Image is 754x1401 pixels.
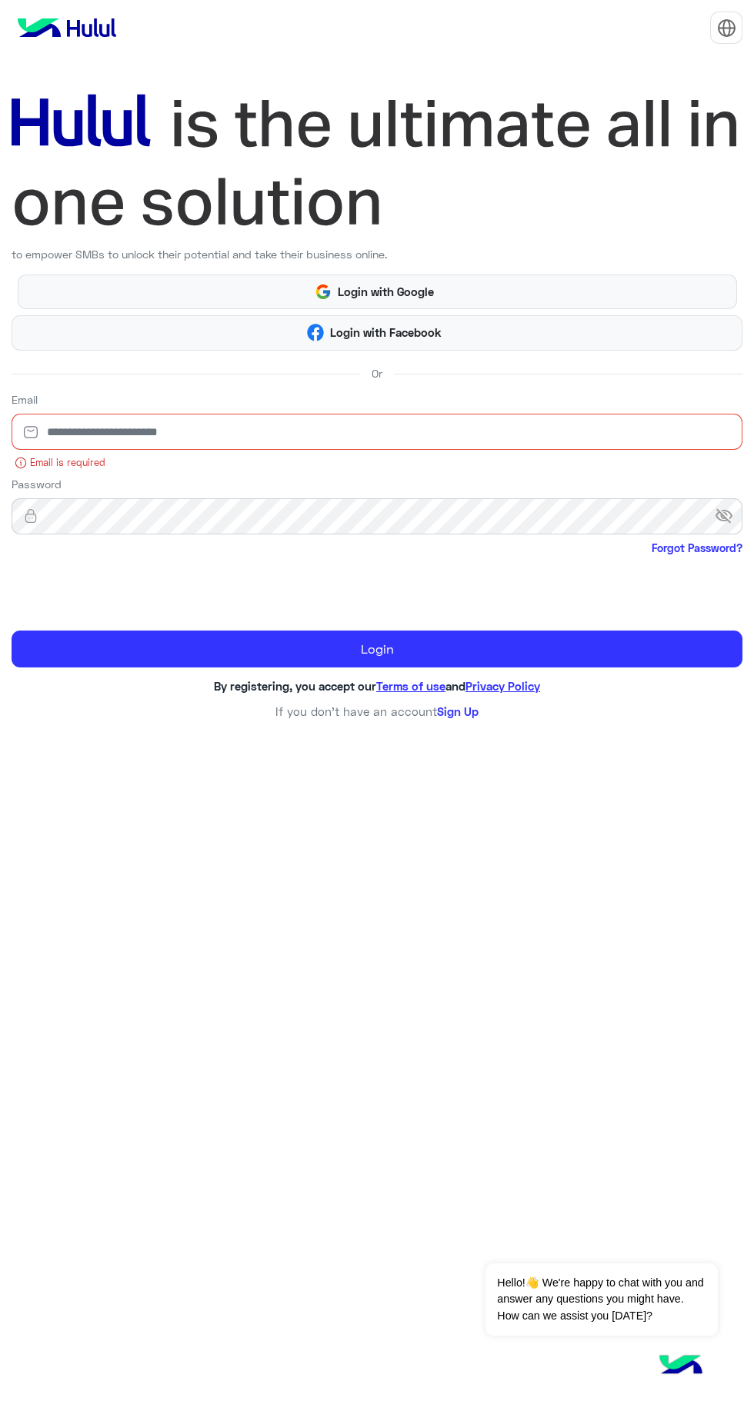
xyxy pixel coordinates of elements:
[12,508,50,524] img: lock
[324,324,447,341] span: Login with Facebook
[12,424,50,440] img: email
[652,540,742,556] a: Forgot Password?
[12,559,245,619] iframe: reCAPTCHA
[214,679,376,693] span: By registering, you accept our
[12,85,742,241] img: hululLoginTitle_EN.svg
[12,12,122,43] img: logo
[376,679,445,693] a: Terms of use
[315,283,332,301] img: Google
[12,315,742,351] button: Login with Facebook
[332,283,439,301] span: Login with Google
[465,679,540,693] a: Privacy Policy
[717,18,736,38] img: tab
[12,456,742,471] small: Email is required
[18,275,737,310] button: Login with Google
[12,391,38,408] label: Email
[445,679,465,693] span: and
[372,365,382,381] span: Or
[485,1263,717,1336] span: Hello!👋 We're happy to chat with you and answer any questions you might have. How can we assist y...
[12,631,742,667] button: Login
[715,502,742,530] span: visibility_off
[307,324,325,341] img: Facebook
[437,704,479,718] a: Sign Up
[12,246,742,262] p: to empower SMBs to unlock their potential and take their business online.
[12,704,742,718] h6: If you don’t have an account
[654,1339,708,1393] img: hulul-logo.png
[12,476,62,492] label: Password
[15,457,27,469] img: error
